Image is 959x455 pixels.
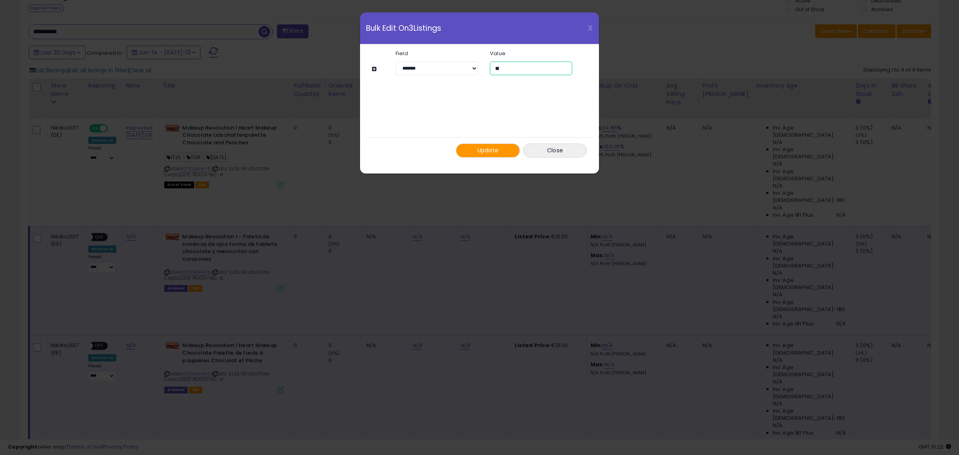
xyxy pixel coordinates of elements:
label: Value [484,51,578,56]
span: Bulk Edit On 3 Listings [366,24,441,32]
button: Close [523,144,587,158]
span: X [587,22,593,34]
label: Field [390,51,484,56]
span: Update [478,146,499,154]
